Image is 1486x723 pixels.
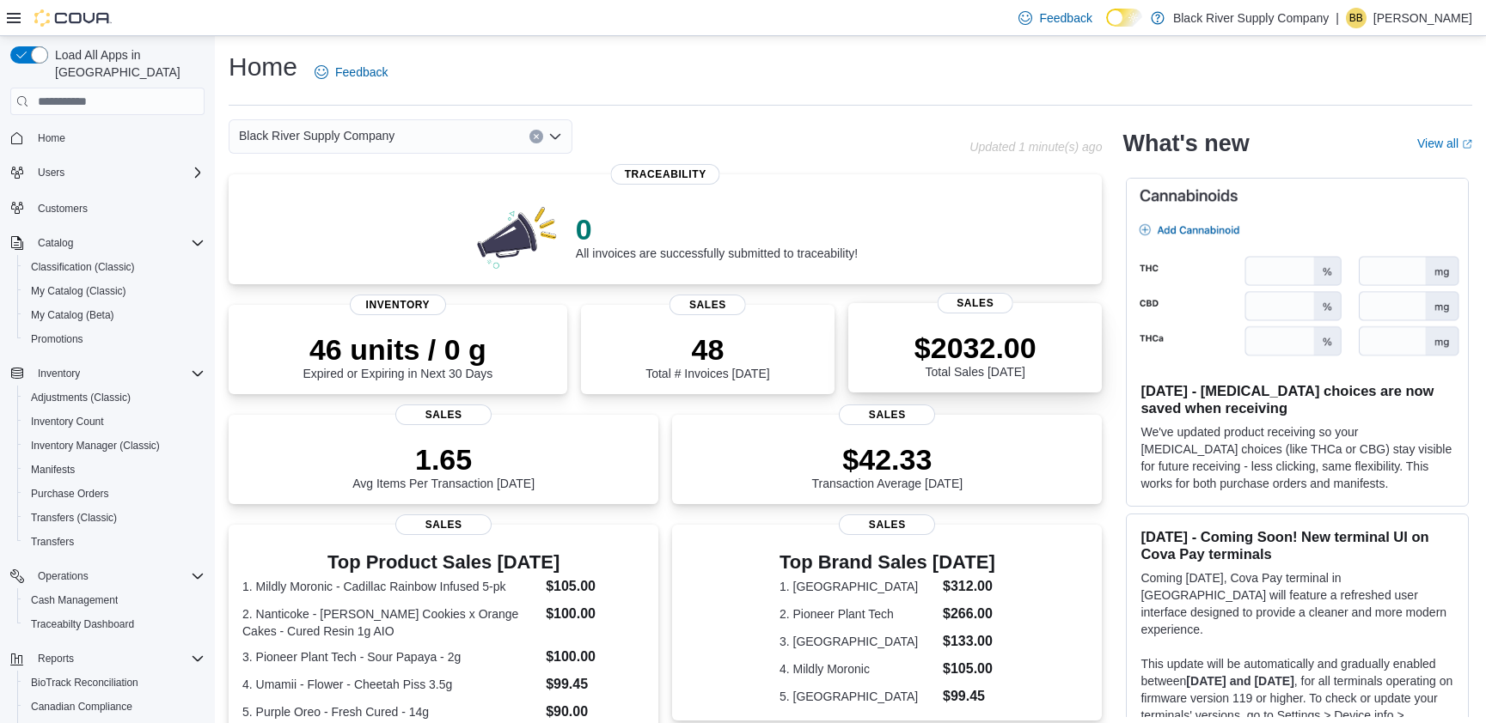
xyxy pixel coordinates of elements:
[943,659,995,679] dd: $105.00
[242,648,539,665] dt: 3. Pioneer Plant Tech - Sour Papaya - 2g
[24,696,139,717] a: Canadian Compliance
[17,588,211,612] button: Cash Management
[24,305,205,325] span: My Catalog (Beta)
[31,162,71,183] button: Users
[38,202,88,216] span: Customers
[24,257,142,277] a: Classification (Classic)
[24,281,205,301] span: My Catalog (Classic)
[24,281,133,301] a: My Catalog (Classic)
[31,487,109,501] span: Purchase Orders
[335,64,388,81] span: Feedback
[780,633,936,650] dt: 3. [GEOGRAPHIC_DATA]
[1122,130,1249,157] h2: What's new
[17,410,211,434] button: Inventory Count
[1140,423,1454,492] p: We've updated product receiving so your [MEDICAL_DATA] choices (like THCa or CBG) stay visible fo...
[31,676,138,690] span: BioTrack Reconciliation
[31,284,126,298] span: My Catalog (Classic)
[1462,139,1472,149] svg: External link
[780,605,936,623] dt: 2. Pioneer Plant Tech
[24,459,205,480] span: Manifests
[31,197,205,218] span: Customers
[303,332,492,380] div: Expired or Expiring in Next 30 Days
[473,202,562,270] img: 0
[24,435,205,456] span: Inventory Manager (Classic)
[31,260,135,274] span: Classification (Classic)
[17,434,211,458] button: Inventory Manager (Classic)
[31,593,118,607] span: Cash Management
[1039,9,1092,27] span: Feedback
[17,327,211,351] button: Promotions
[24,257,205,277] span: Classification (Classic)
[31,233,205,253] span: Catalog
[937,293,1013,313] span: Sales
[3,195,211,220] button: Customers
[24,672,145,693] a: BioTrack Reconciliation
[24,329,90,349] a: Promotions
[1373,8,1472,28] p: [PERSON_NAME]
[38,652,74,665] span: Reports
[17,695,211,719] button: Canadian Compliance
[943,631,995,652] dd: $133.00
[17,530,211,554] button: Transfers
[780,552,995,573] h3: Top Brand Sales [DATE]
[350,295,446,315] span: Inventory
[839,514,935,535] span: Sales
[31,308,114,322] span: My Catalog (Beta)
[812,442,963,477] p: $42.33
[546,604,645,624] dd: $100.00
[24,459,82,480] a: Manifests
[31,648,205,669] span: Reports
[1336,8,1339,28] p: |
[31,700,132,714] span: Canadian Compliance
[3,231,211,255] button: Catalog
[943,576,995,597] dd: $312.00
[780,578,936,595] dt: 1. [GEOGRAPHIC_DATA]
[24,672,205,693] span: BioTrack Reconciliation
[303,332,492,367] p: 46 units / 0 g
[1417,137,1472,150] a: View allExternal link
[943,604,995,624] dd: $266.00
[31,127,205,149] span: Home
[31,198,95,219] a: Customers
[239,125,394,146] span: Black River Supply Company
[1140,569,1454,638] p: Coming [DATE], Cova Pay terminal in [GEOGRAPHIC_DATA] will feature a refreshed user interface des...
[24,532,81,552] a: Transfers
[242,605,539,640] dt: 2. Nanticoke - [PERSON_NAME] Cookies x Orange Cakes - Cured Resin 1g AIO
[812,442,963,490] div: Transaction Average [DATE]
[34,9,112,27] img: Cova
[780,660,936,677] dt: 4. Mildly Moronic
[1106,9,1142,27] input: Dark Mode
[611,164,720,185] span: Traceability
[576,212,858,246] p: 0
[839,404,935,425] span: Sales
[24,387,138,408] a: Adjustments (Classic)
[914,331,1037,379] div: Total Sales [DATE]
[24,614,141,635] a: Traceabilty Dashboard
[31,332,83,346] span: Promotions
[395,404,492,425] span: Sales
[3,361,211,386] button: Inventory
[914,331,1037,365] p: $2032.00
[17,458,211,482] button: Manifests
[3,125,211,150] button: Home
[1349,8,1363,28] span: BB
[38,236,73,250] span: Catalog
[24,305,121,325] a: My Catalog (Beta)
[943,686,995,707] dd: $99.45
[24,507,205,528] span: Transfers (Classic)
[31,617,134,631] span: Traceabilty Dashboard
[31,566,205,586] span: Operations
[242,676,539,693] dt: 4. Umamii - Flower - Cheetah Piss 3.5g
[17,303,211,327] button: My Catalog (Beta)
[1186,674,1293,688] strong: [DATE] and [DATE]
[24,590,205,611] span: Cash Management
[3,647,211,671] button: Reports
[546,702,645,722] dd: $90.00
[24,532,205,552] span: Transfers
[3,564,211,588] button: Operations
[31,511,117,525] span: Transfers (Classic)
[24,483,205,504] span: Purchase Orders
[31,128,72,149] a: Home
[31,233,80,253] button: Catalog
